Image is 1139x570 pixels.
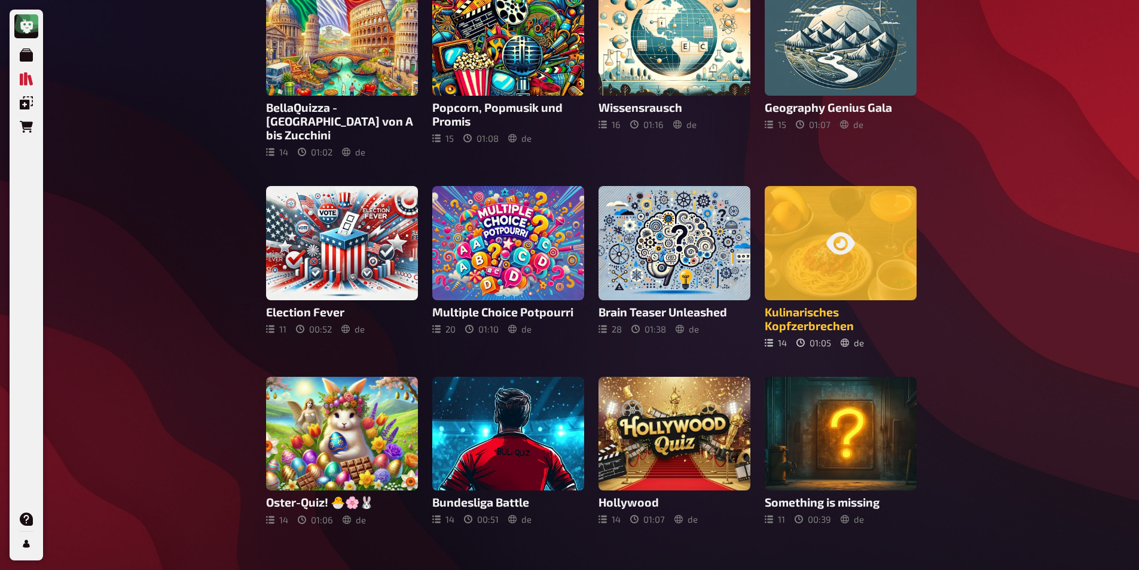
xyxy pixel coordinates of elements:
[796,119,830,130] div: 01 : 07
[508,514,532,525] div: de
[266,305,418,319] h3: Election Fever
[432,324,456,334] div: 20
[432,377,584,526] a: Bundesliga Battle1400:51de
[598,377,750,526] a: Hollywood1401:07de
[840,119,863,130] div: de
[598,495,750,509] h3: Hollywood
[432,305,584,319] h3: Multiple Choice Potpourri
[598,305,750,319] h3: Brain Teaser Unleashed
[432,100,584,128] h3: Popcorn, Popmusik und Promis
[266,495,418,510] h3: Oster-Quiz! 🐣🌸🐰
[508,324,532,334] div: de
[464,514,499,525] div: 00 : 51
[795,514,831,525] div: 00 : 39
[298,514,333,525] div: 01 : 06
[432,133,454,144] div: 15
[631,324,666,334] div: 01 : 38
[598,100,750,114] h3: Wissensrausch
[342,147,365,157] div: de
[432,186,584,348] a: Multiple Choice Potpourri2001:10de
[630,514,665,525] div: 01 : 07
[841,514,864,525] div: de
[841,337,864,348] div: de
[765,100,917,114] h3: Geography Genius Gala
[341,324,365,334] div: de
[598,324,622,334] div: 28
[465,324,499,334] div: 01 : 10
[266,377,418,526] a: Oster-Quiz! 🐣🌸🐰1401:06de
[673,119,697,130] div: de
[676,324,699,334] div: de
[765,305,917,333] h3: Kulinarisches Kopfzerbrechen
[298,147,332,157] div: 01 : 02
[463,133,499,144] div: 01 : 08
[796,337,831,348] div: 01 : 05
[765,186,917,348] a: Kulinarisches Kopfzerbrechen1401:05de
[343,514,366,525] div: de
[765,495,917,509] h3: Something is missing
[266,324,286,334] div: 11
[432,514,454,525] div: 14
[765,119,786,130] div: 15
[765,514,785,525] div: 11
[508,133,532,144] div: de
[630,119,664,130] div: 01 : 16
[266,147,288,157] div: 14
[598,119,621,130] div: 16
[296,324,332,334] div: 00 : 52
[674,514,698,525] div: de
[266,186,418,348] a: Election Fever1100:52de
[765,377,917,526] a: Something is missing1100:39de
[266,514,288,525] div: 14
[765,337,787,348] div: 14
[598,186,750,348] a: Brain Teaser Unleashed2801:38de
[266,100,418,142] h3: BellaQuizza - [GEOGRAPHIC_DATA] von A bis Zucchini
[598,514,621,525] div: 14
[432,495,584,509] h3: Bundesliga Battle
